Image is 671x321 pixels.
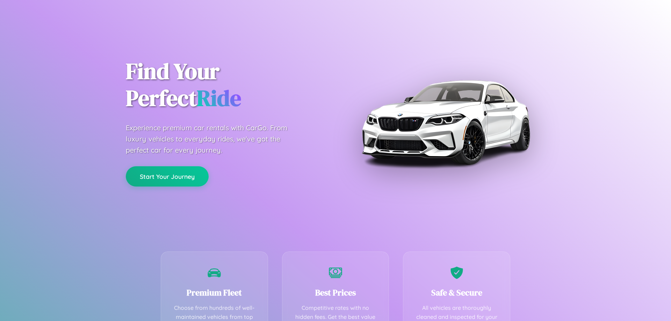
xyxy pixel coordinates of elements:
[293,287,378,298] h3: Best Prices
[358,35,533,210] img: Premium BMW car rental vehicle
[126,166,209,187] button: Start Your Journey
[172,287,257,298] h3: Premium Fleet
[414,287,499,298] h3: Safe & Secure
[126,122,301,156] p: Experience premium car rentals with CarGo. From luxury vehicles to everyday rides, we've got the ...
[197,83,241,113] span: Ride
[126,58,325,112] h1: Find Your Perfect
